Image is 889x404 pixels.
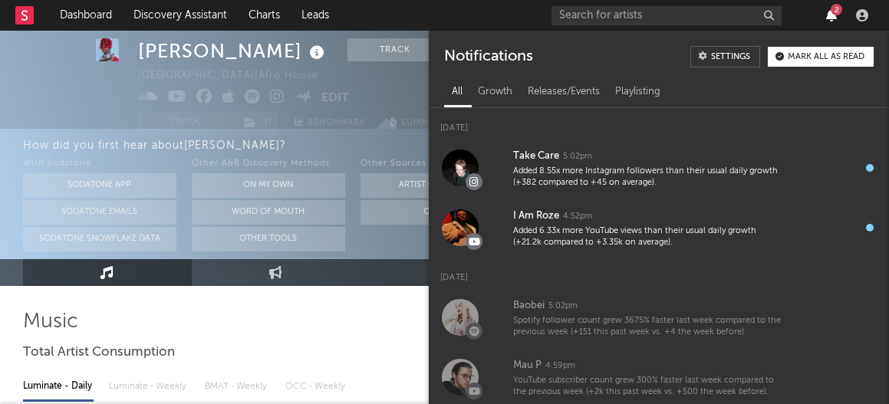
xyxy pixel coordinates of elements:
[347,38,443,61] button: Track
[23,227,176,251] button: Sodatone Snowflake Data
[520,79,607,105] div: Releases/Events
[429,138,889,198] a: Take Care5:02pmAdded 8.55x more Instagram followers than their usual daily growth (+382 compared ...
[513,356,542,375] div: Mau P
[23,343,175,362] span: Total Artist Consumption
[513,207,559,225] div: I Am Roze
[192,200,345,225] button: Word Of Mouth
[138,38,328,64] div: [PERSON_NAME]
[429,258,889,287] div: [DATE]
[768,47,874,67] button: Mark all as read
[382,111,455,134] button: Summary
[234,111,279,134] span: ( 1 )
[23,200,176,225] button: Sodatone Emails
[513,225,783,249] div: Added 6.33x more YouTube views than their usual daily growth (+21.2k compared to +3.35k on average).
[23,155,176,173] div: With Sodatone
[429,108,889,138] div: [DATE]
[138,67,354,85] div: [GEOGRAPHIC_DATA] | Afro House
[401,119,446,127] span: Summary
[308,114,366,133] span: Benchmark
[444,79,470,105] div: All
[192,227,345,251] button: Other Tools
[513,166,783,189] div: Added 8.55x more Instagram followers than their usual daily growth (+382 compared to +45 on avera...
[138,111,234,134] button: Track
[552,6,782,25] input: Search for artists
[788,53,864,61] div: Mark all as read
[513,375,783,399] div: YouTube subscriber count grew 300% faster last week compared to the previous week (+2k this past ...
[563,151,592,163] div: 5:02pm
[513,315,783,339] div: Spotify follower count grew 3675% faster last week compared to the previous week (+151 this past ...
[831,4,842,15] div: 2
[607,79,668,105] div: Playlisting
[192,155,345,173] div: Other A&R Discovery Methods
[361,200,514,225] button: Other
[361,155,514,173] div: Other Sources
[711,53,750,61] div: Settings
[23,373,94,399] div: Luminate - Daily
[513,147,559,166] div: Take Care
[286,111,374,134] a: Benchmark
[321,89,349,108] button: Edit
[563,211,592,222] div: 4:52pm
[429,287,889,347] a: Baobei5:02pmSpotify follower count grew 3675% faster last week compared to the previous week (+15...
[545,360,575,372] div: 4:59pm
[444,46,532,67] div: Notifications
[192,173,345,198] button: On My Own
[361,173,514,198] button: Artist on Roster
[513,297,545,315] div: Baobei
[429,198,889,258] a: I Am Roze4:52pmAdded 6.33x more YouTube views than their usual daily growth (+21.2k compared to +...
[548,301,578,312] div: 5:02pm
[690,46,760,67] a: Settings
[23,173,176,198] button: Sodatone App
[470,79,520,105] div: Growth
[826,9,837,21] button: 2
[235,111,278,134] button: (1)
